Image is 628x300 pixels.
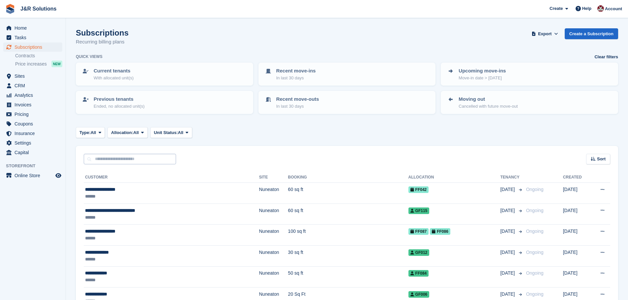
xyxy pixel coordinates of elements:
[3,110,62,119] a: menu
[430,228,450,235] span: FF086
[259,204,288,225] td: Nuneaton
[276,75,316,81] p: In last 30 days
[500,249,516,256] span: [DATE]
[408,228,429,235] span: FF087
[178,129,184,136] span: All
[15,171,54,180] span: Online Store
[288,204,408,225] td: 60 sq ft
[563,204,590,225] td: [DATE]
[563,172,590,183] th: Created
[259,225,288,246] td: Nuneaton
[76,63,253,85] a: Current tenants With allocated unit(s)
[459,103,518,110] p: Cancelled with future move-out
[408,186,429,193] span: FF042
[15,23,54,33] span: Home
[563,183,590,204] td: [DATE]
[597,156,606,162] span: Sort
[408,207,430,214] span: GF115
[500,172,523,183] th: Tenancy
[288,172,408,183] th: Booking
[76,92,253,113] a: Previous tenants Ended, no allocated unit(s)
[15,33,54,42] span: Tasks
[259,245,288,266] td: Nuneaton
[563,225,590,246] td: [DATE]
[288,183,408,204] td: 60 sq ft
[15,138,54,148] span: Settings
[526,291,544,297] span: Ongoing
[15,42,54,52] span: Subscriptions
[408,270,429,277] span: FF084
[15,148,54,157] span: Capital
[15,71,54,81] span: Sites
[408,249,430,256] span: GF012
[94,95,145,103] p: Previous tenants
[459,95,518,103] p: Moving out
[288,245,408,266] td: 30 sq ft
[500,291,516,298] span: [DATE]
[441,92,617,113] a: Moving out Cancelled with future move-out
[500,207,516,214] span: [DATE]
[594,54,618,60] a: Clear filters
[15,119,54,128] span: Coupons
[259,172,288,183] th: Site
[3,138,62,148] a: menu
[408,291,430,298] span: GF006
[150,127,192,138] button: Unit Status: All
[111,129,133,136] span: Allocation:
[15,53,62,59] a: Contracts
[154,129,178,136] span: Unit Status:
[3,91,62,100] a: menu
[276,67,316,75] p: Recent move-ins
[530,28,559,39] button: Export
[276,103,319,110] p: In last 30 days
[107,127,148,138] button: Allocation: All
[3,129,62,138] a: menu
[276,95,319,103] p: Recent move-outs
[459,75,506,81] p: Move-in date > [DATE]
[441,63,617,85] a: Upcoming move-ins Move-in date > [DATE]
[15,100,54,109] span: Invoices
[288,266,408,287] td: 50 sq ft
[526,187,544,192] span: Ongoing
[563,266,590,287] td: [DATE]
[259,266,288,287] td: Nuneaton
[526,229,544,234] span: Ongoing
[3,171,62,180] a: menu
[408,172,500,183] th: Allocation
[605,6,622,12] span: Account
[133,129,139,136] span: All
[526,208,544,213] span: Ongoing
[76,54,103,60] h6: Quick views
[15,81,54,90] span: CRM
[288,225,408,246] td: 100 sq ft
[54,172,62,179] a: Preview store
[526,250,544,255] span: Ongoing
[18,3,59,14] a: J&R Solutions
[500,228,516,235] span: [DATE]
[550,5,563,12] span: Create
[3,71,62,81] a: menu
[3,119,62,128] a: menu
[500,270,516,277] span: [DATE]
[3,100,62,109] a: menu
[3,23,62,33] a: menu
[3,33,62,42] a: menu
[3,81,62,90] a: menu
[6,163,66,169] span: Storefront
[94,75,134,81] p: With allocated unit(s)
[500,186,516,193] span: [DATE]
[94,67,134,75] p: Current tenants
[15,91,54,100] span: Analytics
[582,5,591,12] span: Help
[15,60,62,68] a: Price increases NEW
[3,42,62,52] a: menu
[459,67,506,75] p: Upcoming move-ins
[259,63,435,85] a: Recent move-ins In last 30 days
[15,61,47,67] span: Price increases
[259,183,288,204] td: Nuneaton
[259,92,435,113] a: Recent move-outs In last 30 days
[5,4,15,14] img: stora-icon-8386f47178a22dfd0bd8f6a31ec36ba5ce8667c1dd55bd0f319d3a0aa187defe.svg
[94,103,145,110] p: Ended, no allocated unit(s)
[538,31,552,37] span: Export
[565,28,618,39] a: Create a Subscription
